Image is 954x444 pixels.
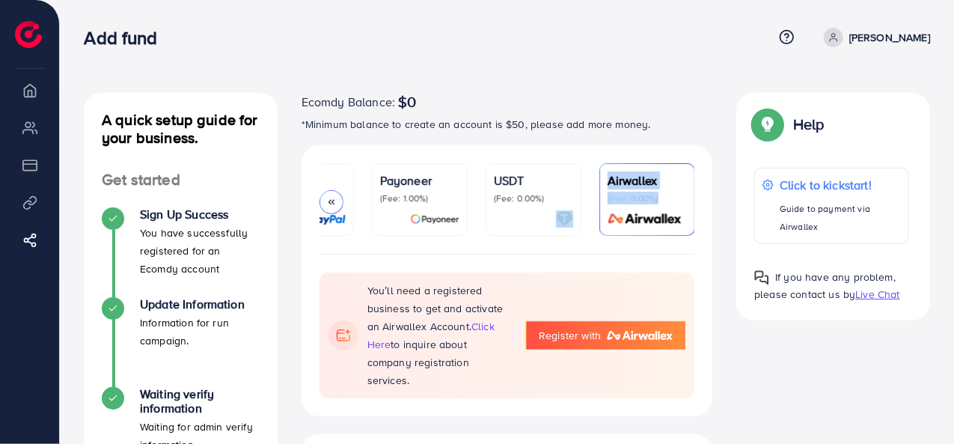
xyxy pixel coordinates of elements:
img: card [295,210,346,228]
img: logo-airwallex [607,331,673,340]
h3: Add fund [84,27,169,49]
p: Information for run campaign. [140,314,260,350]
h4: Update Information [140,297,260,311]
img: Popup guide [754,270,769,285]
img: Popup guide [754,111,781,138]
p: *Minimum balance to create an account is $50, please add more money. [302,115,713,133]
h4: Get started [84,171,278,189]
img: card [410,210,459,228]
a: Register with [526,321,685,350]
h4: Sign Up Success [140,207,260,222]
p: (Fee: 1.00%) [380,192,459,204]
p: Payoneer [380,171,459,189]
li: Update Information [84,297,278,387]
iframe: Chat [890,377,943,433]
p: USDT [494,171,573,189]
p: [PERSON_NAME] [849,28,930,46]
p: Guide to payment via Airwallex [780,200,901,236]
img: logo [15,21,42,48]
span: $0 [398,93,416,111]
li: Sign Up Success [84,207,278,297]
p: You’ll need a registered business to get and activate an Airwallex Account. to inquire about comp... [367,282,511,389]
a: [PERSON_NAME] [818,28,930,47]
img: flag [328,320,358,350]
img: card [556,210,573,228]
p: Help [793,115,825,133]
span: If you have any problem, please contact us by [754,270,896,302]
p: Airwallex [608,171,687,189]
span: Ecomdy Balance: [302,93,395,111]
h4: A quick setup guide for your business. [84,111,278,147]
h4: Waiting verify information [140,387,260,416]
p: (Fee: 0.00%) [494,192,573,204]
p: Click to kickstart! [780,176,901,194]
img: card [603,210,687,228]
p: (Fee: 0.00%) [608,192,687,204]
p: You have successfully registered for an Ecomdy account [140,224,260,278]
span: Register with [539,328,601,343]
span: Live Chat [855,287,899,302]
